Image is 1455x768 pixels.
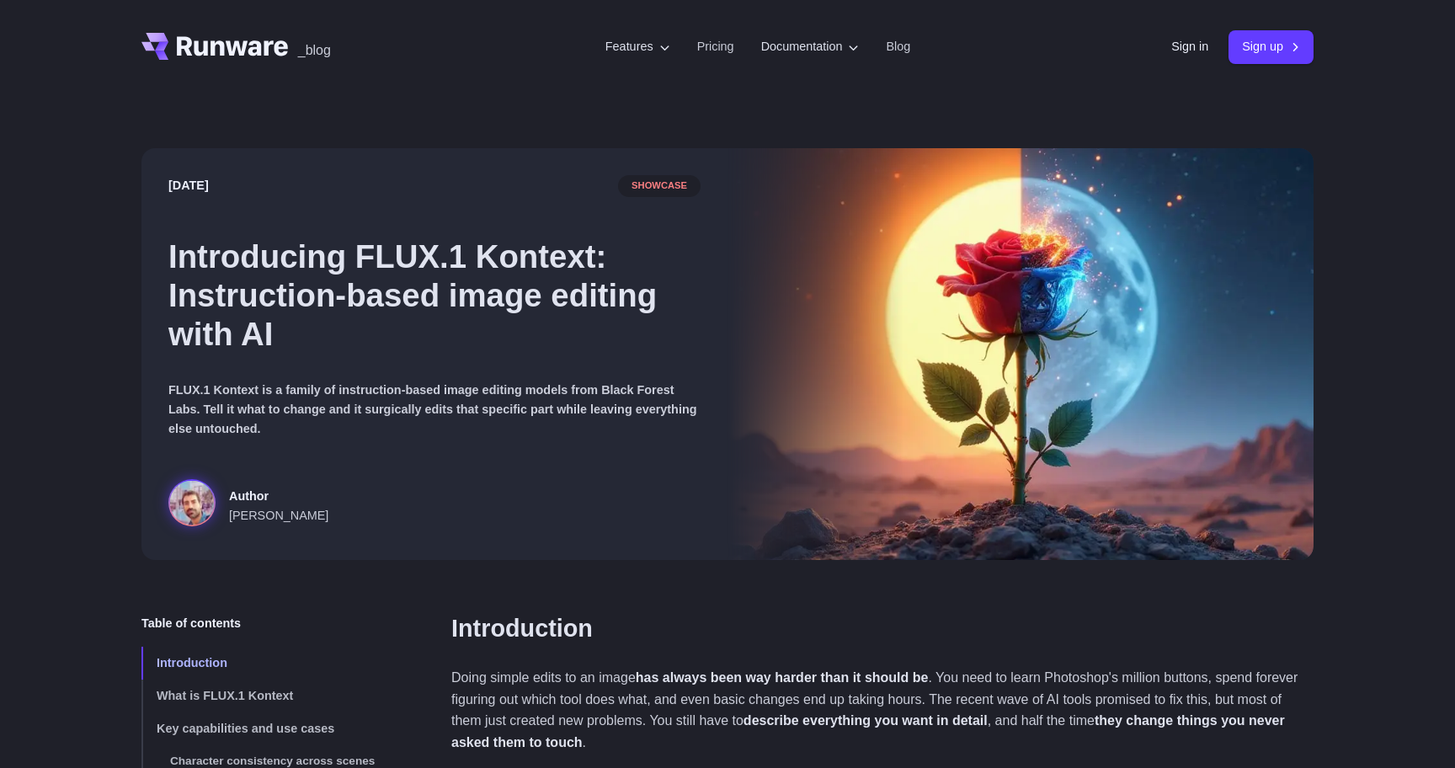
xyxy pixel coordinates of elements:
[157,689,293,702] span: What is FLUX.1 Kontext
[141,33,288,60] a: Go to /
[298,44,331,57] span: _blog
[298,33,331,60] a: _blog
[743,713,988,728] strong: describe everything you want in detail
[605,37,670,56] label: Features
[636,670,929,685] strong: has always been way harder than it should be
[141,680,397,712] a: What is FLUX.1 Kontext
[170,755,375,767] span: Character consistency across scenes
[168,176,209,195] time: [DATE]
[1228,30,1314,63] a: Sign up
[157,722,334,735] span: Key capabilities and use cases
[229,487,328,506] span: Author
[157,656,227,669] span: Introduction
[168,479,328,533] a: Surreal rose in a desert landscape, split between day and night with the sun and moon aligned beh...
[697,37,734,56] a: Pricing
[168,237,701,354] h1: Introducing FLUX.1 Kontext: Instruction-based image editing with AI
[451,667,1314,753] p: Doing simple edits to an image . You need to learn Photoshop's million buttons, spend forever fig...
[618,175,701,197] span: showcase
[761,37,860,56] label: Documentation
[727,148,1314,560] img: Surreal rose in a desert landscape, split between day and night with the sun and moon aligned beh...
[141,712,397,745] a: Key capabilities and use cases
[886,37,910,56] a: Blog
[168,381,701,439] p: FLUX.1 Kontext is a family of instruction-based image editing models from Black Forest Labs. Tell...
[141,647,397,680] a: Introduction
[141,614,241,633] span: Table of contents
[229,506,328,525] span: [PERSON_NAME]
[1171,37,1208,56] a: Sign in
[451,614,593,643] a: Introduction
